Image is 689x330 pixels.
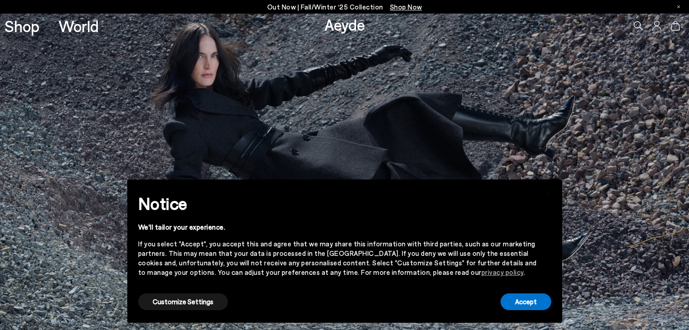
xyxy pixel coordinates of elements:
[544,186,551,199] span: ×
[138,222,537,232] div: We'll tailor your experience.
[5,18,39,34] a: Shop
[267,1,422,13] p: Out Now | Fall/Winter ‘25 Collection
[138,293,228,310] button: Customize Settings
[671,21,680,31] a: 0
[138,239,537,277] div: If you select "Accept", you accept this and agree that we may share this information with third p...
[537,182,559,204] button: Close this notice
[482,268,524,276] a: privacy policy
[390,3,422,11] span: Navigate to /collections/new-in
[680,24,684,28] span: 0
[58,18,99,34] a: World
[501,293,551,310] button: Accept
[138,192,537,215] h2: Notice
[324,15,365,34] a: Aeyde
